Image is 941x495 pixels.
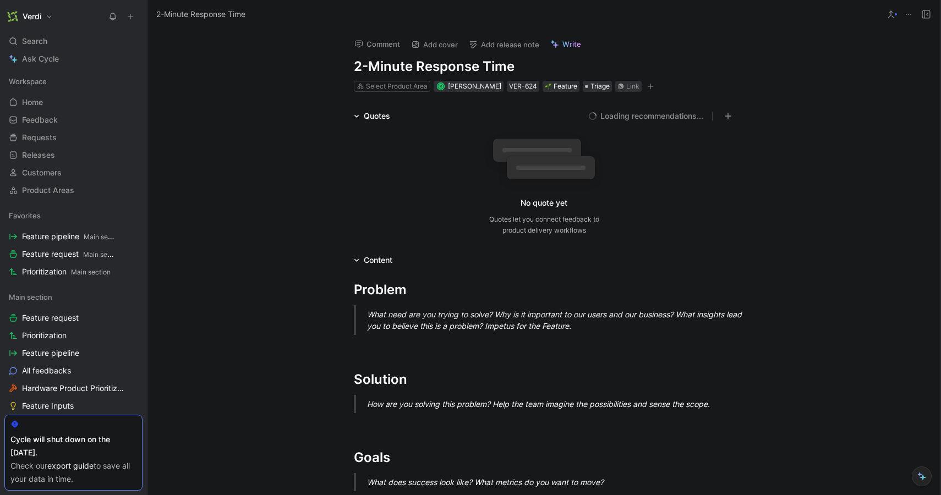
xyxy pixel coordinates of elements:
[9,291,52,302] span: Main section
[22,365,71,376] span: All feedbacks
[22,249,116,260] span: Feature request
[4,345,143,361] a: Feature pipeline
[9,210,41,221] span: Favorites
[22,132,57,143] span: Requests
[4,327,143,344] a: Prioritization
[7,11,18,22] img: Verdi
[23,12,41,21] h1: Verdi
[84,233,123,241] span: Main section
[47,461,94,470] a: export guide
[354,58,735,75] h1: 2-Minute Response Time
[521,196,567,210] div: No quote yet
[4,182,143,199] a: Product Areas
[10,459,136,486] div: Check our to save all your data in time.
[4,362,143,379] a: All feedbacks
[4,228,143,245] a: Feature pipelineMain section
[4,398,143,414] a: Feature Inputs
[583,81,612,92] div: Triage
[22,231,116,243] span: Feature pipeline
[22,400,74,411] span: Feature Inputs
[590,81,610,92] span: Triage
[22,266,111,278] span: Prioritization
[349,36,405,52] button: Comment
[545,83,551,90] img: 🌱
[367,309,748,332] div: What need are you trying to solve? Why is it important to our users and our business? What insigh...
[22,35,47,48] span: Search
[588,109,703,123] button: Loading recommendations...
[22,167,62,178] span: Customers
[545,36,586,52] button: Write
[4,289,143,305] div: Main section
[4,207,143,224] div: Favorites
[349,109,395,123] div: Quotes
[4,263,143,280] a: PrioritizationMain section
[406,37,463,52] button: Add cover
[464,37,544,52] button: Add release note
[71,268,111,276] span: Main section
[4,73,143,90] div: Workspace
[367,398,748,410] div: How are you solving this problem? Help the team imagine the possibilities and sense the scope.
[4,51,143,67] a: Ask Cycle
[22,150,55,161] span: Releases
[22,185,74,196] span: Product Areas
[489,214,599,236] div: Quotes let you connect feedback to product delivery workflows
[83,250,123,258] span: Main section
[4,94,143,111] a: Home
[4,246,143,262] a: Feature requestMain section
[4,33,143,50] div: Search
[364,254,392,267] div: Content
[4,9,56,24] button: VerdiVerdi
[562,39,581,49] span: Write
[22,383,128,394] span: Hardware Product Prioritization
[545,81,577,92] div: Feature
[4,289,143,467] div: Main sectionFeature requestPrioritizationFeature pipelineAll feedbacksHardware Product Prioritiza...
[22,52,59,65] span: Ask Cycle
[156,8,245,21] span: 2-Minute Response Time
[438,84,444,90] div: R
[9,76,47,87] span: Workspace
[366,81,428,92] div: Select Product Area
[22,348,79,359] span: Feature pipeline
[543,81,579,92] div: 🌱Feature
[10,433,136,459] div: Cycle will shut down on the [DATE].
[354,448,735,468] div: Goals
[22,97,43,108] span: Home
[367,476,748,488] div: What does success look like? What metrics do you want to move?
[4,129,143,146] a: Requests
[448,82,501,90] span: [PERSON_NAME]
[4,164,143,181] a: Customers
[626,81,639,92] div: Link
[22,114,58,125] span: Feedback
[22,330,67,341] span: Prioritization
[509,81,537,92] div: VER-624
[364,109,390,123] div: Quotes
[354,370,735,389] div: Solution
[349,254,397,267] div: Content
[4,147,143,163] a: Releases
[4,112,143,128] a: Feedback
[4,380,143,397] a: Hardware Product Prioritization
[354,280,735,300] div: Problem
[4,310,143,326] a: Feature request
[22,312,79,323] span: Feature request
